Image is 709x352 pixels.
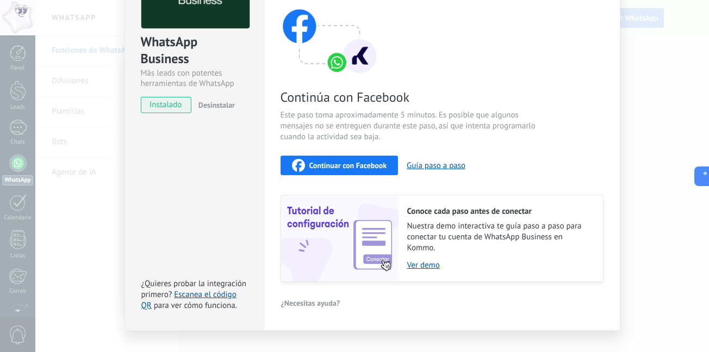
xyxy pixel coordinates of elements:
[141,279,247,300] span: ¿Quieres probar la integración primero?
[281,156,399,175] button: Continuar con Facebook
[407,206,592,217] h2: Conoce cada paso antes de conectar
[407,160,465,171] button: Guía paso a paso
[281,295,341,311] button: ¿Necesitas ayuda?
[141,97,191,113] span: instalado
[281,89,539,106] span: Continúa con Facebook
[194,97,235,113] button: Desinstalar
[281,299,340,307] span: ¿Necesitas ayuda?
[141,68,248,89] div: Más leads con potentes herramientas de WhatsApp
[198,100,235,110] span: Desinstalar
[154,300,237,311] span: para ver cómo funciona.
[309,162,387,169] span: Continuar con Facebook
[407,221,592,254] span: Nuestra demo interactiva te guía paso a paso para conectar tu cuenta de WhatsApp Business en Kommo.
[141,289,237,311] a: Escanea el código QR
[407,260,592,270] a: Ver demo
[141,33,248,68] div: WhatsApp Business
[281,110,539,143] span: Este paso toma aproximadamente 5 minutos. Es posible que algunos mensajes no se entreguen durante...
